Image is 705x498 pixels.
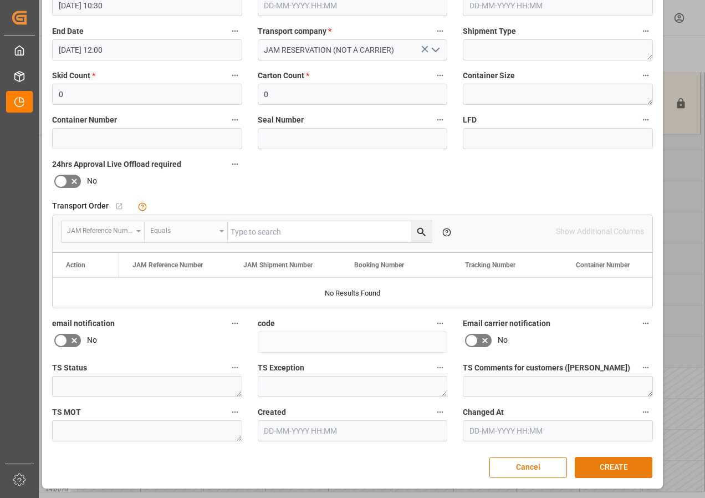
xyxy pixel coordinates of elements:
[638,360,653,375] button: TS Comments for customers ([PERSON_NAME])
[463,420,653,441] input: DD-MM-YYYY HH:MM
[433,405,447,419] button: Created
[228,113,242,127] button: Container Number
[463,318,550,329] span: Email carrier notification
[463,362,630,374] span: TS Comments for customers ([PERSON_NAME])
[463,70,515,82] span: Container Size
[228,68,242,83] button: Skid Count *
[52,26,84,37] span: End Date
[433,316,447,331] button: code
[67,223,132,236] div: JAM Reference Number
[66,261,85,269] div: Action
[575,457,652,478] button: CREATE
[150,223,216,236] div: Equals
[52,70,95,82] span: Skid Count
[228,157,242,171] button: 24hrs Approval Live Offload required
[638,68,653,83] button: Container Size
[228,316,242,331] button: email notification
[498,334,508,346] span: No
[52,406,81,418] span: TS MOT
[638,24,653,38] button: Shipment Type
[62,221,145,242] button: open menu
[228,360,242,375] button: TS Status
[132,261,203,269] span: JAM Reference Number
[433,360,447,375] button: TS Exception
[228,221,432,242] input: Type to search
[52,39,242,60] input: DD-MM-YYYY HH:MM
[258,406,286,418] span: Created
[463,114,477,126] span: LFD
[228,405,242,419] button: TS MOT
[463,406,504,418] span: Changed At
[638,113,653,127] button: LFD
[465,261,515,269] span: Tracking Number
[433,24,447,38] button: Transport company *
[52,114,117,126] span: Container Number
[258,26,331,37] span: Transport company
[258,318,275,329] span: code
[87,334,97,346] span: No
[228,24,242,38] button: End Date
[258,70,309,82] span: Carton Count
[258,420,448,441] input: DD-MM-YYYY HH:MM
[576,261,630,269] span: Container Number
[87,175,97,187] span: No
[489,457,567,478] button: Cancel
[433,68,447,83] button: Carton Count *
[354,261,404,269] span: Booking Number
[258,114,304,126] span: Seal Number
[411,221,432,242] button: search button
[427,42,443,59] button: open menu
[52,200,109,212] span: Transport Order
[258,362,304,374] span: TS Exception
[145,221,228,242] button: open menu
[638,316,653,331] button: Email carrier notification
[243,261,313,269] span: JAM Shipment Number
[638,405,653,419] button: Changed At
[52,159,181,170] span: 24hrs Approval Live Offload required
[463,26,516,37] span: Shipment Type
[433,113,447,127] button: Seal Number
[52,362,87,374] span: TS Status
[52,318,115,329] span: email notification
